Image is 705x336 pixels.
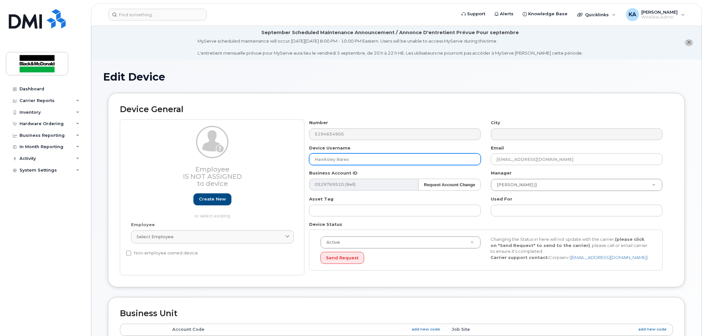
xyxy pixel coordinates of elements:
[446,324,673,335] th: Job Site
[491,145,504,151] label: Email
[193,193,231,205] a: Create new
[309,145,350,151] label: Device Username
[120,309,673,318] h2: Business Unit
[491,170,512,176] label: Manager
[197,180,228,187] span: to device
[309,170,358,176] label: Business Account ID
[321,237,480,248] a: Active
[137,234,174,240] span: Select employee
[103,71,690,83] h1: Edit Device
[491,179,662,191] a: [PERSON_NAME] ()
[262,29,519,36] div: September Scheduled Maintenance Announcement / Annonce D'entretient Prévue Pour septembre
[309,196,333,202] label: Asset Tag
[131,166,294,187] h3: Employee
[309,221,342,227] label: Device Status
[320,252,364,264] button: Send Request
[309,120,328,126] label: Number
[412,327,440,332] a: add new code
[131,222,155,228] label: Employee
[166,324,446,335] th: Account Code
[126,251,131,256] input: Non-employee owned device
[131,230,294,243] a: Select employee
[638,327,667,332] a: add new code
[685,39,693,46] button: close notification
[126,249,198,257] label: Non-employee owned device
[131,213,294,219] p: or select existing
[322,239,340,245] span: Active
[490,237,645,248] strong: (please click on "Send Request" to send to the carrier)
[418,179,481,191] button: Request Account Change
[486,236,656,260] div: Changing the Status in here will not update with the carrier, , please call or email carrier to e...
[491,196,512,202] label: Used For
[120,105,673,114] h2: Device General
[490,255,549,260] strong: Carrier support contact:
[424,182,475,187] strong: Request Account Change
[198,38,583,56] div: MyServe scheduled maintenance will occur [DATE][DATE] 8:00 PM - 10:00 PM Eastern. Users will be u...
[183,173,242,180] span: Is not assigned
[491,120,500,126] label: City
[493,182,537,188] span: [PERSON_NAME] ()
[571,255,646,260] a: [EMAIL_ADDRESS][DOMAIN_NAME]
